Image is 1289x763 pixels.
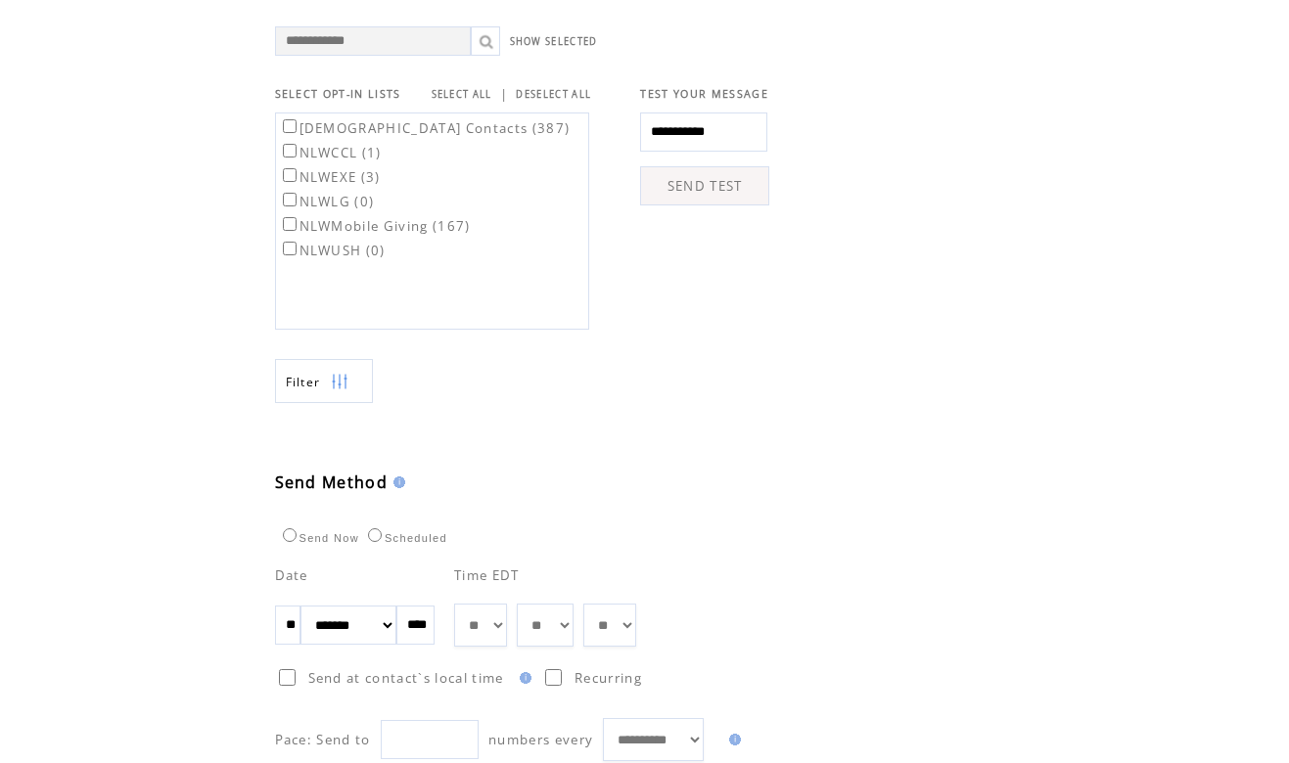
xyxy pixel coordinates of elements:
[516,88,591,101] a: DESELECT ALL
[640,87,768,101] span: TEST YOUR MESSAGE
[575,669,642,687] span: Recurring
[454,566,520,584] span: Time EDT
[283,193,297,206] input: NLWLG (0)
[283,528,297,542] input: Send Now
[514,672,531,684] img: help.gif
[723,734,741,745] img: help.gif
[283,119,297,133] input: [DEMOGRAPHIC_DATA] Contacts (387)
[308,669,504,687] span: Send at contact`s local time
[331,360,348,404] img: filters.png
[275,87,401,101] span: SELECT OPT-IN LISTS
[275,731,371,748] span: Pace: Send to
[640,166,769,205] a: SEND TEST
[275,566,308,584] span: Date
[368,528,382,542] input: Scheduled
[283,144,297,157] input: NLWCCL (1)
[275,471,389,493] span: Send Method
[279,119,571,137] label: [DEMOGRAPHIC_DATA] Contacts (387)
[510,35,598,48] a: SHOW SELECTED
[500,85,508,103] span: |
[283,168,297,182] input: NLWEXE (3)
[488,731,593,748] span: numbers every
[432,88,492,101] a: SELECT ALL
[279,242,386,259] label: NLWUSH (0)
[279,144,382,161] label: NLWCCL (1)
[283,217,297,231] input: NLWMobile Giving (167)
[279,217,471,235] label: NLWMobile Giving (167)
[283,242,297,255] input: NLWUSH (0)
[286,374,321,390] span: Show filters
[279,168,381,186] label: NLWEXE (3)
[363,532,447,544] label: Scheduled
[275,359,373,403] a: Filter
[388,476,405,488] img: help.gif
[279,193,375,210] label: NLWLG (0)
[278,532,359,544] label: Send Now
